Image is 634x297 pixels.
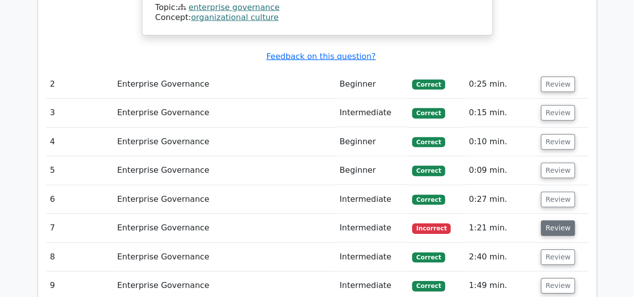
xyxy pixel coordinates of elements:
[191,13,279,22] a: organizational culture
[465,185,537,214] td: 0:27 min.
[412,108,445,118] span: Correct
[335,156,408,185] td: Beginner
[46,156,113,185] td: 5
[412,137,445,147] span: Correct
[113,185,336,214] td: Enterprise Governance
[335,70,408,99] td: Beginner
[113,99,336,127] td: Enterprise Governance
[335,185,408,214] td: Intermediate
[541,163,575,178] button: Review
[335,99,408,127] td: Intermediate
[412,80,445,90] span: Correct
[266,52,375,61] a: Feedback on this question?
[412,195,445,205] span: Correct
[46,70,113,99] td: 2
[412,166,445,176] span: Correct
[335,243,408,271] td: Intermediate
[541,105,575,121] button: Review
[113,243,336,271] td: Enterprise Governance
[465,243,537,271] td: 2:40 min.
[335,214,408,242] td: Intermediate
[541,77,575,92] button: Review
[465,128,537,156] td: 0:10 min.
[465,156,537,185] td: 0:09 min.
[412,223,451,233] span: Incorrect
[113,128,336,156] td: Enterprise Governance
[541,220,575,236] button: Review
[188,3,279,12] a: enterprise governance
[46,185,113,214] td: 6
[465,99,537,127] td: 0:15 min.
[412,281,445,291] span: Correct
[46,99,113,127] td: 3
[465,70,537,99] td: 0:25 min.
[113,156,336,185] td: Enterprise Governance
[465,214,537,242] td: 1:21 min.
[155,3,479,13] div: Topic:
[46,128,113,156] td: 4
[155,13,479,23] div: Concept:
[541,134,575,150] button: Review
[541,278,575,293] button: Review
[335,128,408,156] td: Beginner
[46,243,113,271] td: 8
[412,252,445,262] span: Correct
[46,214,113,242] td: 7
[113,214,336,242] td: Enterprise Governance
[541,249,575,265] button: Review
[113,70,336,99] td: Enterprise Governance
[541,192,575,207] button: Review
